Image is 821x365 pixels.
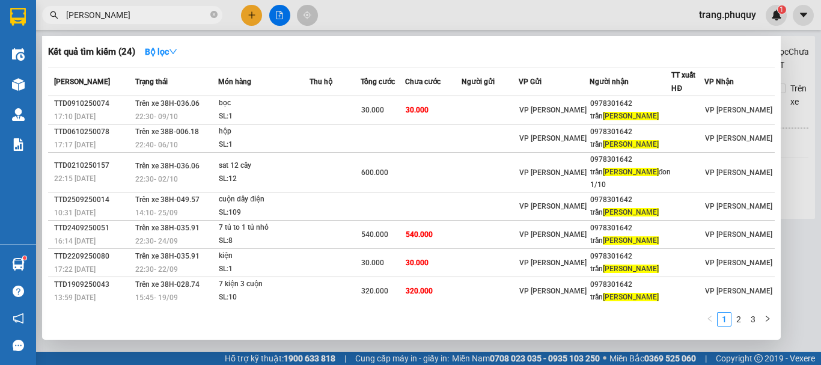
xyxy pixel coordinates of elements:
span: Tổng cước [361,78,395,86]
span: 30.000 [361,259,384,267]
div: 7 kiện 3 cuộn [219,278,309,291]
span: [PERSON_NAME] [603,168,659,176]
div: 0978301642 [590,250,671,263]
span: TT xuất HĐ [671,71,695,93]
li: Next Page [760,312,775,327]
div: SL: 10 [219,291,309,304]
span: 17:10 [DATE] [54,112,96,121]
div: SL: 1 [219,110,309,123]
span: 22:30 - 24/09 [135,237,178,245]
span: Trên xe 38H-036.06 [135,162,200,170]
sup: 1 [23,256,26,260]
span: VP [PERSON_NAME] [705,259,772,267]
span: Trên xe 38H-035.91 [135,252,200,260]
a: 3 [746,313,760,326]
img: warehouse-icon [12,258,25,271]
span: 30.000 [406,106,429,114]
span: VP [PERSON_NAME] [705,168,772,177]
span: 10:31 [DATE] [54,209,96,217]
li: Previous Page [703,312,717,327]
span: 22:15 [DATE] [54,174,96,183]
span: [PERSON_NAME] [603,236,659,245]
span: 30.000 [361,106,384,114]
span: [PERSON_NAME] [603,265,659,273]
span: down [169,48,177,56]
div: TTD0210250157 [54,159,132,172]
span: Trạng thái [135,78,168,86]
span: 30.000 [406,259,429,267]
span: 16:14 [DATE] [54,237,96,245]
span: 13:59 [DATE] [54,293,96,302]
div: 0978301642 [590,194,671,206]
span: Người gửi [462,78,495,86]
span: 320.000 [361,287,388,295]
span: right [764,315,771,322]
div: SL: 8 [219,235,309,248]
span: VP [PERSON_NAME] [519,202,587,210]
span: message [13,340,24,351]
div: trần đon 1/10 [590,166,671,191]
span: Trên xe 38B-006.18 [135,127,199,136]
div: TTD2209250080 [54,250,132,263]
div: SL: 1 [219,263,309,276]
a: 1 [718,313,731,326]
li: 2 [731,312,746,327]
span: 22:30 - 22/09 [135,265,178,274]
span: 22:30 - 02/10 [135,175,178,183]
span: 320.000 [406,287,433,295]
span: VP Gửi [519,78,542,86]
div: trần [590,206,671,219]
div: cuộn dây điện [219,193,309,206]
span: VP [PERSON_NAME] [705,134,772,143]
img: warehouse-icon [12,108,25,121]
img: logo-vxr [10,8,26,26]
div: 0978301642 [590,126,671,138]
span: Trên xe 38H-049.57 [135,195,200,204]
span: 17:22 [DATE] [54,265,96,274]
span: Trên xe 38H-028.74 [135,280,200,289]
button: right [760,312,775,327]
div: 0978301642 [590,97,671,110]
div: TTD0910250074 [54,97,132,110]
span: VP [PERSON_NAME] [519,168,587,177]
span: question-circle [13,286,24,297]
span: 540.000 [361,230,388,239]
img: warehouse-icon [12,48,25,61]
span: [PERSON_NAME] [603,208,659,216]
span: [PERSON_NAME] [54,78,110,86]
div: hộp [219,125,309,138]
div: TTD2509250014 [54,194,132,206]
span: 600.000 [361,168,388,177]
span: VP [PERSON_NAME] [519,230,587,239]
div: kiện [219,250,309,263]
div: trần [590,110,671,123]
strong: Bộ lọc [145,47,177,57]
div: TTD1909250043 [54,278,132,291]
button: Bộ lọcdown [135,42,187,61]
span: Trên xe 38H-036.06 [135,99,200,108]
span: VP [PERSON_NAME] [705,230,772,239]
span: 17:17 [DATE] [54,141,96,149]
span: VP [PERSON_NAME] [705,202,772,210]
span: 15:45 - 19/09 [135,293,178,302]
li: 1 [717,312,731,327]
span: 22:30 - 09/10 [135,112,178,121]
div: TTD0610250078 [54,126,132,138]
span: VP [PERSON_NAME] [705,106,772,114]
span: VP Nhận [704,78,734,86]
span: 540.000 [406,230,433,239]
div: TTD2409250051 [54,222,132,235]
span: [PERSON_NAME] [603,140,659,149]
span: VP [PERSON_NAME] [519,134,587,143]
h3: Kết quả tìm kiếm ( 24 ) [48,46,135,58]
div: trần [590,235,671,247]
div: 0978301642 [590,278,671,291]
span: VP [PERSON_NAME] [519,259,587,267]
div: 7 tủ to 1 tủ nhỏ [219,221,309,235]
div: trần [590,291,671,304]
div: trần [590,263,671,275]
input: Tìm tên, số ĐT hoặc mã đơn [66,8,208,22]
span: Món hàng [218,78,251,86]
span: VP [PERSON_NAME] [519,287,587,295]
img: solution-icon [12,138,25,151]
